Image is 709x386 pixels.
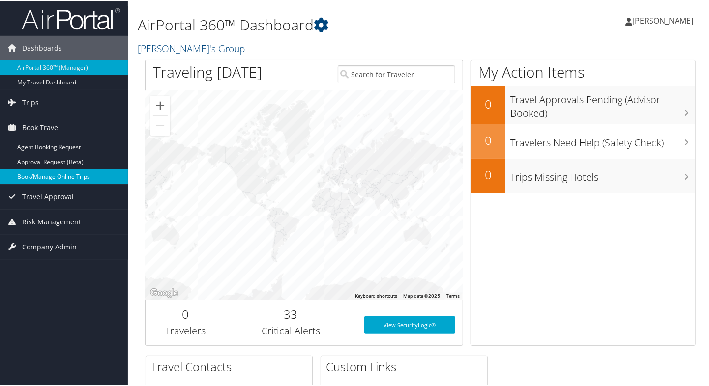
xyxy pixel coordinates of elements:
[510,130,695,149] h3: Travelers Need Help (Safety Check)
[138,14,515,34] h1: AirPortal 360™ Dashboard
[471,158,695,192] a: 0Trips Missing Hotels
[22,184,74,208] span: Travel Approval
[148,286,180,299] a: Open this area in Google Maps (opens a new window)
[338,64,455,83] input: Search for Traveler
[471,123,695,158] a: 0Travelers Need Help (Safety Check)
[632,14,693,25] span: [PERSON_NAME]
[232,323,350,337] h3: Critical Alerts
[150,95,170,114] button: Zoom in
[150,115,170,135] button: Zoom out
[22,234,77,258] span: Company Admin
[232,305,350,322] h2: 33
[153,305,217,322] h2: 0
[471,61,695,82] h1: My Action Items
[22,35,62,59] span: Dashboards
[510,87,695,119] h3: Travel Approvals Pending (Advisor Booked)
[471,165,505,182] h2: 0
[403,292,440,298] span: Map data ©2025
[471,95,505,111] h2: 0
[355,292,397,299] button: Keyboard shortcuts
[471,85,695,123] a: 0Travel Approvals Pending (Advisor Booked)
[153,323,217,337] h3: Travelers
[510,165,695,183] h3: Trips Missing Hotels
[138,41,247,54] a: [PERSON_NAME]'s Group
[22,6,120,29] img: airportal-logo.png
[446,292,460,298] a: Terms (opens in new tab)
[148,286,180,299] img: Google
[326,358,487,374] h2: Custom Links
[471,131,505,148] h2: 0
[22,114,60,139] span: Book Travel
[364,315,455,333] a: View SecurityLogic®
[22,89,39,114] span: Trips
[151,358,312,374] h2: Travel Contacts
[625,5,703,34] a: [PERSON_NAME]
[153,61,262,82] h1: Traveling [DATE]
[22,209,81,233] span: Risk Management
